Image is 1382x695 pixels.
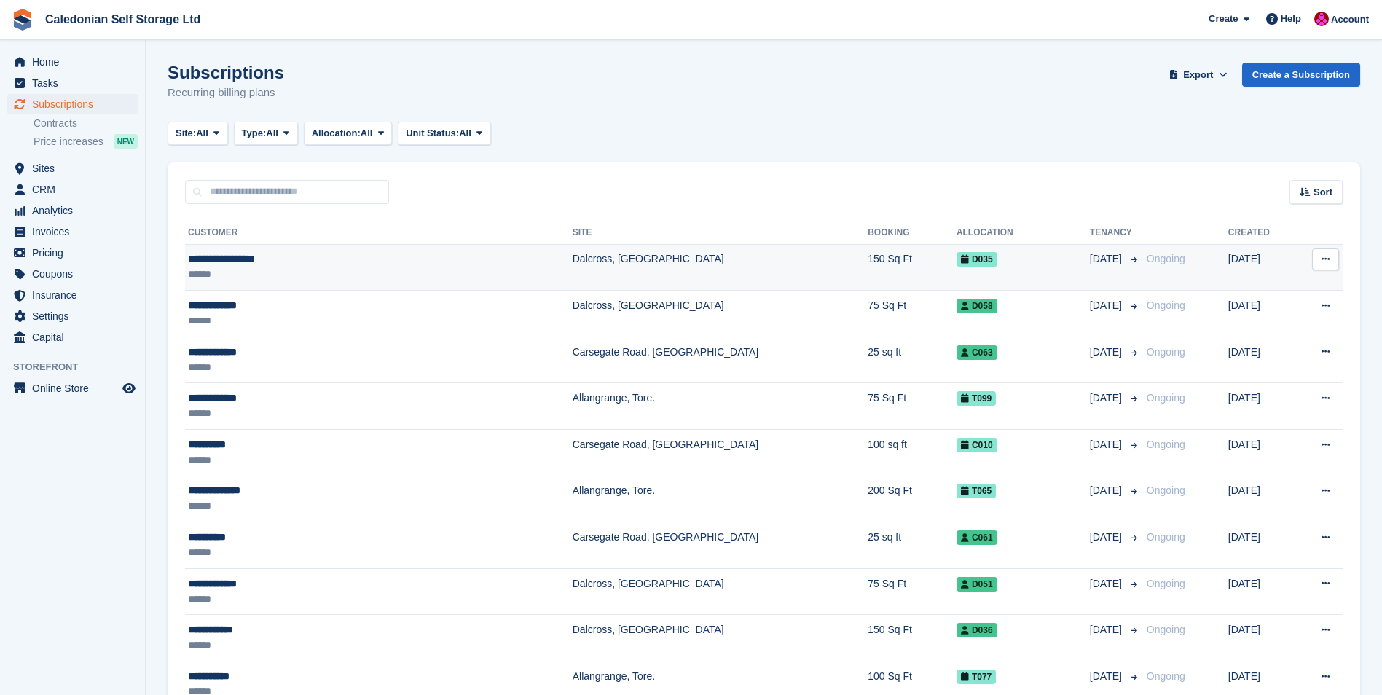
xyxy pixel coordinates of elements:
div: NEW [114,134,138,149]
a: Contracts [34,117,138,130]
a: menu [7,94,138,114]
span: [DATE] [1090,437,1125,452]
span: Settings [32,306,119,326]
span: Export [1183,68,1213,82]
td: 25 sq ft [868,337,957,383]
span: Invoices [32,221,119,242]
th: Tenancy [1090,221,1141,245]
span: Sites [32,158,119,178]
td: Dalcross, [GEOGRAPHIC_DATA] [573,568,868,615]
span: C010 [957,438,997,452]
span: Storefront [13,360,145,374]
td: 75 Sq Ft [868,291,957,337]
th: Allocation [957,221,1090,245]
span: Capital [32,327,119,347]
td: [DATE] [1228,615,1295,661]
a: Caledonian Self Storage Ltd [39,7,206,31]
span: Ongoing [1147,624,1185,635]
span: [DATE] [1090,622,1125,637]
a: menu [7,243,138,263]
span: Allocation: [312,126,361,141]
a: menu [7,158,138,178]
span: Tasks [32,73,119,93]
button: Unit Status: All [398,122,490,146]
span: All [196,126,208,141]
a: Create a Subscription [1242,63,1360,87]
button: Allocation: All [304,122,393,146]
a: Price increases NEW [34,133,138,149]
span: T065 [957,484,996,498]
button: Site: All [168,122,228,146]
a: menu [7,73,138,93]
td: 75 Sq Ft [868,568,957,615]
span: Home [32,52,119,72]
a: Preview store [120,380,138,397]
span: [DATE] [1090,251,1125,267]
button: Export [1166,63,1230,87]
td: Allangrange, Tore. [573,383,868,430]
th: Customer [185,221,573,245]
span: [DATE] [1090,390,1125,406]
span: Account [1331,12,1369,27]
td: [DATE] [1228,383,1295,430]
td: 150 Sq Ft [868,615,957,661]
span: C061 [957,530,997,545]
th: Site [573,221,868,245]
a: menu [7,285,138,305]
td: [DATE] [1228,568,1295,615]
span: [DATE] [1090,576,1125,592]
th: Created [1228,221,1295,245]
a: menu [7,200,138,221]
td: [DATE] [1228,476,1295,522]
td: Carsegate Road, [GEOGRAPHIC_DATA] [573,522,868,569]
a: menu [7,52,138,72]
span: D051 [957,577,997,592]
span: Ongoing [1147,299,1185,311]
span: [DATE] [1090,530,1125,545]
td: [DATE] [1228,244,1295,291]
span: Ongoing [1147,484,1185,496]
td: 150 Sq Ft [868,244,957,291]
span: Unit Status: [406,126,459,141]
td: [DATE] [1228,337,1295,383]
span: Price increases [34,135,103,149]
h1: Subscriptions [168,63,284,82]
p: Recurring billing plans [168,85,284,101]
span: Create [1209,12,1238,26]
span: T077 [957,670,996,684]
span: [DATE] [1090,345,1125,360]
a: menu [7,306,138,326]
td: 100 sq ft [868,430,957,476]
span: [DATE] [1090,669,1125,684]
td: 25 sq ft [868,522,957,569]
td: Carsegate Road, [GEOGRAPHIC_DATA] [573,337,868,383]
th: Booking [868,221,957,245]
span: D036 [957,623,997,637]
span: Analytics [32,200,119,221]
a: menu [7,264,138,284]
td: Dalcross, [GEOGRAPHIC_DATA] [573,291,868,337]
span: Ongoing [1147,253,1185,264]
td: 200 Sq Ft [868,476,957,522]
td: Dalcross, [GEOGRAPHIC_DATA] [573,615,868,661]
span: Pricing [32,243,119,263]
span: [DATE] [1090,483,1125,498]
span: Help [1281,12,1301,26]
a: menu [7,179,138,200]
a: menu [7,378,138,398]
span: Type: [242,126,267,141]
span: D035 [957,252,997,267]
td: [DATE] [1228,430,1295,476]
span: C063 [957,345,997,360]
a: menu [7,327,138,347]
span: All [361,126,373,141]
span: D058 [957,299,997,313]
img: stora-icon-8386f47178a22dfd0bd8f6a31ec36ba5ce8667c1dd55bd0f319d3a0aa187defe.svg [12,9,34,31]
a: menu [7,221,138,242]
button: Type: All [234,122,298,146]
span: Ongoing [1147,670,1185,682]
td: Dalcross, [GEOGRAPHIC_DATA] [573,244,868,291]
span: Site: [176,126,196,141]
td: [DATE] [1228,522,1295,569]
img: Donald Mathieson [1314,12,1329,26]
